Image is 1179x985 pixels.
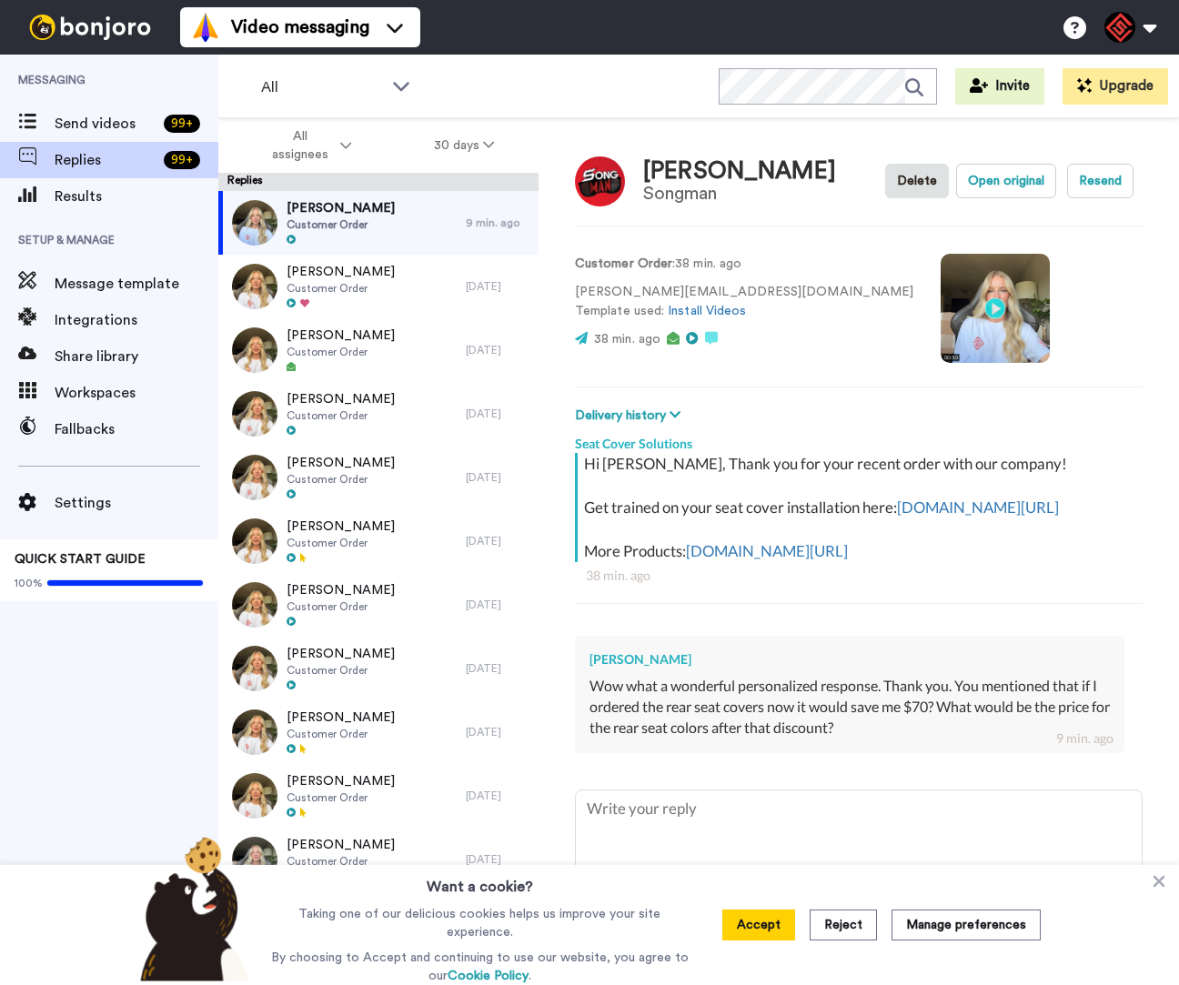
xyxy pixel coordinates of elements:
[55,418,218,440] span: Fallbacks
[897,498,1059,517] a: [DOMAIN_NAME][URL]
[55,346,218,367] span: Share library
[267,949,693,985] p: By choosing to Accept and continuing to use our website, you agree to our .
[218,173,539,191] div: Replies
[892,910,1041,940] button: Manage preferences
[810,910,877,940] button: Reject
[232,709,277,755] img: 94d000a7-9dff-4b74-a3b8-681083a5e477-thumb.jpg
[956,164,1056,198] button: Open original
[575,283,913,321] p: [PERSON_NAME][EMAIL_ADDRESS][DOMAIN_NAME] Template used:
[466,598,529,612] div: [DATE]
[287,854,395,869] span: Customer Order
[643,184,836,204] div: Songman
[287,390,395,408] span: [PERSON_NAME]
[686,541,848,560] a: [DOMAIN_NAME][URL]
[55,309,218,331] span: Integrations
[466,216,529,230] div: 9 min. ago
[466,534,529,548] div: [DATE]
[218,573,539,637] a: [PERSON_NAME]Customer Order[DATE]
[287,327,395,345] span: [PERSON_NAME]
[287,709,395,727] span: [PERSON_NAME]
[164,115,200,133] div: 99 +
[287,536,395,550] span: Customer Order
[575,156,625,206] img: Image of Joey Daddario
[1056,729,1113,748] div: 9 min. ago
[594,333,660,346] span: 38 min. ago
[232,327,277,373] img: 5b64d316-396c-4c08-b6a0-1cac7024fb7e-thumb.jpg
[586,567,1132,585] div: 38 min. ago
[22,15,158,40] img: bj-logo-header-white.svg
[466,407,529,421] div: [DATE]
[55,186,218,207] span: Results
[1063,68,1168,105] button: Upgrade
[263,127,337,164] span: All assignees
[575,426,1143,453] div: Seat Cover Solutions
[287,408,395,423] span: Customer Order
[584,453,1138,562] div: Hi [PERSON_NAME], Thank you for your recent order with our company! Get trained on your seat cove...
[589,676,1110,739] div: Wow what a wonderful personalized response. Thank you. You mentioned that if I ordered the rear s...
[393,129,536,162] button: 30 days
[466,470,529,485] div: [DATE]
[232,391,277,437] img: bed0879b-9833-4163-af93-a5b5a0ce2575-thumb.jpg
[231,15,369,40] span: Video messaging
[287,281,395,296] span: Customer Order
[218,191,539,255] a: [PERSON_NAME]Customer Order9 min. ago
[448,970,529,982] a: Cookie Policy
[55,113,156,135] span: Send videos
[955,68,1044,105] button: Invite
[643,158,836,185] div: [PERSON_NAME]
[232,455,277,500] img: 679abd21-8fb9-4071-a98c-8caf1c0324ba-thumb.jpg
[287,199,395,217] span: [PERSON_NAME]
[218,700,539,764] a: [PERSON_NAME]Customer Order[DATE]
[466,279,529,294] div: [DATE]
[287,599,395,614] span: Customer Order
[218,637,539,700] a: [PERSON_NAME]Customer Order[DATE]
[287,518,395,536] span: [PERSON_NAME]
[466,661,529,676] div: [DATE]
[287,345,395,359] span: Customer Order
[232,518,277,564] img: b57aca97-74ef-474d-9708-d75dca591c50-thumb.jpg
[55,273,218,295] span: Message template
[218,509,539,573] a: [PERSON_NAME]Customer Order[DATE]
[575,406,686,426] button: Delivery history
[267,905,693,941] p: Taking one of our delicious cookies helps us improve your site experience.
[218,382,539,446] a: [PERSON_NAME]Customer Order[DATE]
[232,646,277,691] img: 05d476df-1321-432e-b90d-c2a64f7b0e38-thumb.jpg
[218,764,539,828] a: [PERSON_NAME]Customer Order[DATE]
[232,264,277,309] img: 83bab674-ccad-47fa-a0ff-c57d6d9fc27c-thumb.jpg
[218,828,539,891] a: [PERSON_NAME]Customer Order[DATE]
[287,581,395,599] span: [PERSON_NAME]
[287,663,395,678] span: Customer Order
[885,164,949,198] button: Delete
[722,910,795,940] button: Accept
[466,343,529,357] div: [DATE]
[15,576,43,590] span: 100%
[15,553,146,566] span: QUICK START GUIDE
[668,305,746,317] a: Install Videos
[427,865,533,898] h3: Want a cookie?
[466,789,529,803] div: [DATE]
[124,836,258,981] img: bear-with-cookie.png
[232,773,277,819] img: 71460086-13d0-4ea7-8f99-ec4169d5911f-thumb.jpg
[55,382,218,404] span: Workspaces
[218,255,539,318] a: [PERSON_NAME]Customer Order[DATE]
[287,454,395,472] span: [PERSON_NAME]
[287,263,395,281] span: [PERSON_NAME]
[1067,164,1134,198] button: Resend
[575,257,672,270] strong: Customer Order
[222,120,393,171] button: All assignees
[287,836,395,854] span: [PERSON_NAME]
[287,472,395,487] span: Customer Order
[218,446,539,509] a: [PERSON_NAME]Customer Order[DATE]
[287,217,395,232] span: Customer Order
[466,852,529,867] div: [DATE]
[589,650,1110,668] div: [PERSON_NAME]
[55,492,218,514] span: Settings
[466,725,529,739] div: [DATE]
[287,772,395,790] span: [PERSON_NAME]
[261,76,383,98] span: All
[287,790,395,805] span: Customer Order
[191,13,220,42] img: vm-color.svg
[164,151,200,169] div: 99 +
[232,200,277,246] img: 150d64ad-4b55-4092-9f7e-e21d54206a0e-thumb.jpg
